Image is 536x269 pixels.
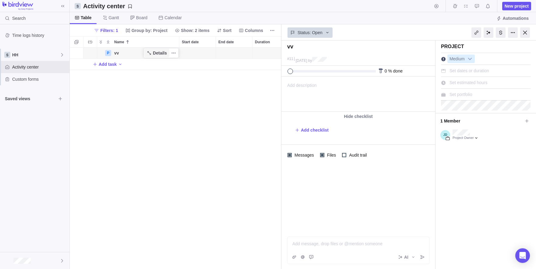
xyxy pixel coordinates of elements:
[255,39,270,45] span: Duration
[216,37,252,47] div: End date
[123,26,170,35] span: Group by: Project
[290,253,298,261] span: Attach file
[5,96,56,102] span: Saved views
[114,50,119,56] span: vv
[97,48,179,59] div: Name
[471,27,481,38] div: Copy link
[4,257,11,264] div: Jon Dow
[105,50,111,56] div: P
[112,48,179,58] div: vv
[92,26,120,35] span: Filters: 1
[298,30,323,36] span: Status: Open
[494,14,531,23] span: Automations
[441,44,464,49] span: Project
[505,3,529,9] span: New project
[2,2,33,10] img: logo
[70,48,281,269] div: grid
[298,253,307,261] span: Mention someone
[520,27,530,38] div: Close
[451,2,459,10] span: Time logs
[503,15,529,21] span: Automations
[144,49,169,57] a: Details
[236,26,266,35] span: Columns
[245,27,263,34] span: Columns
[153,50,167,56] span: Details
[164,15,182,21] span: Calendar
[182,39,199,45] span: Start date
[281,112,435,121] div: Hide checklist
[93,60,117,69] span: Add task
[418,253,427,261] span: Post
[301,127,329,133] span: Add checklist
[83,2,125,10] h2: Activity center
[292,151,315,159] span: Messages
[515,248,530,263] div: Open Intercom Messenger
[83,48,97,59] div: Trouble indication
[440,116,523,126] span: 1 Member
[396,253,418,261] span: Start typing to activate AI commands
[109,15,119,21] span: Gantt
[496,27,506,38] div: Billing
[132,27,167,34] span: Group by: Project
[136,15,147,21] span: Board
[104,38,112,46] span: Collapse
[12,64,67,70] span: Activity center
[12,76,67,82] span: Custom forms
[12,32,67,38] span: Time logs history
[252,48,289,59] div: Duration
[453,136,479,140] div: Project Owner
[223,27,231,34] span: Sort
[502,2,531,10] span: New project
[114,39,124,45] span: Name
[268,26,277,35] span: More actions
[447,55,475,63] div: Medium
[473,2,481,10] span: Approval requests
[72,38,81,46] span: Selection mode
[462,5,470,9] a: My assignments
[346,151,368,159] span: Audit trail
[81,15,92,21] span: Table
[12,52,60,58] span: HH
[450,92,472,97] span: Set portfolio
[12,15,26,21] span: Search
[295,126,329,134] span: Add checklist
[70,59,460,70] div: Add New
[282,77,317,111] span: Add description
[484,27,493,38] div: AI
[450,68,489,73] span: Set dates or duration
[252,37,289,47] div: Duration
[81,2,135,10] span: Save your current layout and filters as a View
[484,5,492,9] a: Notifications
[307,253,316,261] span: Request approval
[448,55,467,63] span: Medium
[118,60,123,69] span: Add activity
[324,151,337,159] span: Files
[296,58,307,63] span: [DATE]
[308,58,312,63] span: by
[388,69,402,73] span: % done
[172,26,212,35] span: Show: 2 items
[99,61,117,67] span: Add task
[451,5,459,9] a: Time logs
[473,5,481,9] a: Approval requests
[462,2,470,10] span: My assignments
[404,254,408,260] span: AI
[112,37,179,47] div: Name
[218,39,234,45] span: End date
[216,48,252,59] div: End date
[432,2,441,10] span: Start timer
[181,27,210,34] span: Show: 2 items
[450,80,488,85] span: Set estimated hours
[169,49,178,57] span: More actions
[287,57,293,61] div: #11
[484,2,492,10] span: Notifications
[508,27,518,38] div: More actions
[100,27,118,34] span: Filters: 1
[179,48,216,59] div: Start date
[56,94,65,103] span: Browse views
[97,38,104,46] span: Expand
[385,69,387,73] span: 0
[179,37,216,47] div: Start date
[214,26,234,35] span: Sort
